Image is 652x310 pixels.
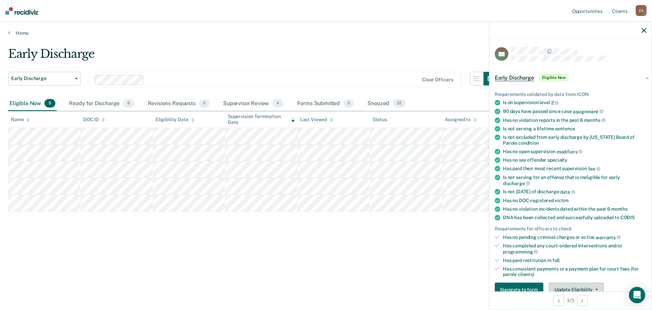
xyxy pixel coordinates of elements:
span: warrants [596,234,621,240]
div: Z A [636,5,647,16]
span: specialty [547,157,567,163]
span: sentence [555,126,575,131]
div: Revisions Requests [146,96,211,111]
div: Has no open supervision [503,148,646,154]
div: Ready for Discharge [68,96,135,111]
span: programming [503,249,538,254]
div: Requirements for officers to check [495,226,646,231]
span: 5 [44,99,55,108]
div: Has paid their most recent supervision [503,166,646,172]
div: Status [373,117,387,123]
div: Is not serving a lifetime [503,126,646,132]
span: CODIS [620,214,635,220]
div: DOC ID [83,117,105,123]
div: Is not serving for an offense that is ineligible for early [503,174,646,186]
span: fee [588,166,600,172]
span: clients) [518,272,534,277]
span: months [584,117,605,123]
div: Clear officers [422,77,453,83]
div: Has consistent payments or a payment plan for court fees (for parole [503,266,646,277]
a: Home [8,30,644,36]
div: Open Intercom Messenger [629,287,645,303]
div: Last Viewed [300,117,333,123]
span: 6 [123,99,134,108]
button: Previous Opportunity [553,295,564,306]
div: Has no sex offender [503,157,646,163]
span: Early Discharge [11,76,72,81]
div: Eligible Now [8,96,57,111]
div: Snoozed [366,96,407,111]
div: Early Discharge [8,47,497,66]
button: Update Eligibility [549,283,604,296]
span: Eligible Now [540,74,568,81]
span: modifiers [557,149,583,154]
div: 3 / 5 [489,291,652,309]
span: 4 [272,99,283,108]
div: Is not [DATE] of discharge [503,189,646,195]
span: date [560,189,575,195]
div: 90 days have passed since case [503,108,646,114]
button: Navigate to form [495,283,543,296]
div: Supervision Termination Date [228,114,295,125]
div: Is on supervision level [503,100,646,106]
div: Has completed any court-ordered interventions and/or [503,243,646,255]
div: Name [11,117,30,123]
span: full [553,257,560,263]
div: Has no DOC-registered [503,197,646,203]
span: 0 [199,99,210,108]
button: Next Opportunity [577,295,588,306]
div: Has no violation reports in the past 6 [503,117,646,123]
div: Supervisor Review [222,96,285,111]
span: discharge [503,180,530,186]
div: Has paid restitution in [503,257,646,263]
div: Assigned to [445,117,477,123]
div: Early DischargeEligible Now [489,67,652,88]
span: months [611,206,628,211]
div: Eligibility Date [156,117,195,123]
span: 0 [343,99,354,108]
div: DNA has been collected and successfully uploaded to [503,214,646,220]
a: Navigate to form link [495,283,546,296]
span: victim [555,197,568,203]
div: Has no violation incidents dated within the past 6 [503,206,646,212]
span: assignment [573,109,603,114]
span: condition [518,140,539,145]
span: Early Discharge [495,74,534,81]
div: Has no pending criminal charges or active [503,234,646,240]
div: Forms Submitted [296,96,356,111]
span: 2 [551,100,559,105]
img: Recidiviz [5,7,38,15]
div: Requirements validated by data from ICON [495,91,646,97]
span: 32 [393,99,406,108]
div: Is not excluded from early discharge by [US_STATE] Board of Parole [503,134,646,146]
